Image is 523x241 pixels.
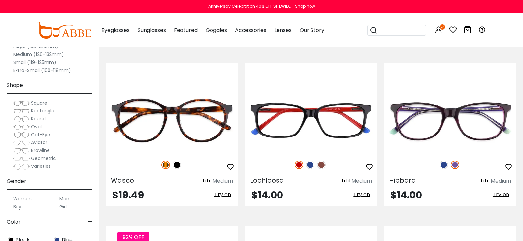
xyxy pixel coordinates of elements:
[13,124,30,130] img: Oval.png
[491,190,511,199] button: Try on
[31,155,56,162] span: Geometric
[13,195,32,203] label: Women
[389,176,416,185] span: Hibbard
[7,173,26,189] span: Gender
[295,3,315,9] div: Shop now
[101,26,130,34] span: Eyeglasses
[13,116,30,122] img: Round.png
[59,195,69,203] label: Men
[206,26,227,34] span: Goggles
[13,163,30,170] img: Varieties.png
[251,188,283,202] span: $14.00
[59,203,67,211] label: Girl
[292,3,315,9] a: Shop now
[351,190,372,199] button: Try on
[31,131,50,138] span: Cat-Eye
[274,26,292,34] span: Lenses
[13,58,56,66] label: Small (119-125mm)
[13,66,71,74] label: Extra-Small (100-118mm)
[491,177,511,185] div: Medium
[31,100,47,106] span: Square
[174,26,198,34] span: Featured
[342,179,350,184] img: size ruler
[106,87,238,153] img: Tortoise Wasco - Acetate ,Universal Bridge Fit
[300,26,324,34] span: Our Story
[112,188,144,202] span: $19.49
[351,177,372,185] div: Medium
[212,190,233,199] button: Try on
[31,147,50,154] span: Browline
[13,100,30,106] img: Square.png
[88,77,92,93] span: -
[451,161,459,169] img: Purple
[13,155,30,162] img: Geometric.png
[481,179,489,184] img: size ruler
[384,87,516,153] img: Purple Hibbard - Acetate ,Universal Bridge Fit
[13,139,30,146] img: Aviator.png
[353,191,370,198] span: Try on
[88,173,92,189] span: -
[111,176,134,185] span: Wasco
[235,26,266,34] span: Accessories
[440,161,448,169] img: Blue
[31,115,46,122] span: Round
[212,177,233,185] div: Medium
[37,22,91,39] img: abbeglasses.com
[250,176,284,185] span: Lochloosa
[13,108,30,114] img: Rectangle.png
[306,161,314,169] img: Blue
[317,161,326,169] img: Brown
[31,139,47,146] span: Aviator
[138,26,166,34] span: Sunglasses
[31,163,51,169] span: Varieties
[390,188,422,202] span: $14.00
[245,87,377,153] img: Red Lochloosa - Acetate ,Universal Bridge Fit
[13,50,64,58] label: Medium (126-132mm)
[31,123,42,130] span: Oval
[208,3,291,9] div: Anniversay Celebration 40% OFF SITEWIDE
[88,214,92,230] span: -
[7,77,23,93] span: Shape
[31,107,54,114] span: Rectangle
[203,179,211,184] img: size ruler
[7,214,21,230] span: Color
[13,203,21,211] label: Boy
[173,161,181,169] img: Black
[295,161,303,169] img: Red
[13,147,30,154] img: Browline.png
[13,132,30,138] img: Cat-Eye.png
[161,161,170,169] img: Tortoise
[493,191,509,198] span: Try on
[214,191,231,198] span: Try on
